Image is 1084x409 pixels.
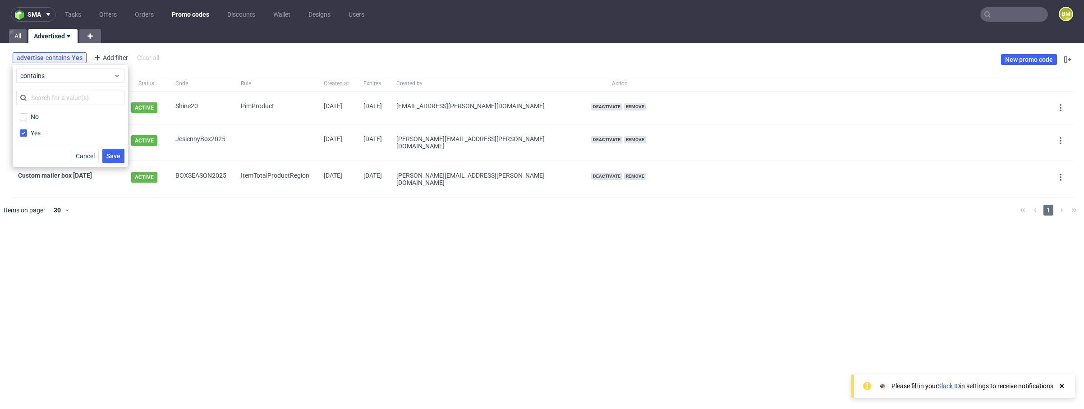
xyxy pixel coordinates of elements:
[72,149,99,163] button: Cancel
[324,102,342,110] span: [DATE]
[891,381,1053,391] div: Please fill in your in settings to receive notifications
[28,11,41,18] span: sma
[4,206,45,215] span: Items on page:
[15,9,28,20] img: logo
[102,149,124,163] button: Save
[131,135,157,146] span: ACTIVE
[9,29,27,43] a: All
[324,80,349,87] span: Created at
[1001,54,1057,65] a: New promo code
[241,80,309,87] span: Rule
[106,153,120,159] span: Save
[175,135,226,150] span: JesiennyBox2025
[11,7,56,22] button: sma
[60,7,87,22] a: Tasks
[94,7,122,22] a: Offers
[46,54,72,61] span: contains
[131,80,161,87] span: Status
[343,7,370,22] a: Users
[591,80,648,87] span: Action
[31,112,39,121] div: No
[18,172,92,179] a: Custom mailer box [DATE]
[363,80,382,87] span: Expires
[591,136,622,143] span: Deactivate
[76,153,95,159] span: Cancel
[17,54,46,61] span: advertise
[324,172,342,179] span: [DATE]
[878,381,887,391] img: Slack
[72,54,83,61] div: Yes
[175,102,226,113] span: Shine20
[396,135,577,150] div: [PERSON_NAME][EMAIL_ADDRESS][PERSON_NAME][DOMAIN_NAME]
[1043,205,1053,216] span: 1
[48,204,64,216] div: 30
[624,103,646,110] span: Remove
[396,172,577,186] div: [PERSON_NAME][EMAIL_ADDRESS][PERSON_NAME][DOMAIN_NAME]
[20,71,114,80] span: contains
[268,7,296,22] a: Wallet
[363,135,382,142] span: [DATE]
[591,103,622,110] span: Deactivate
[129,7,159,22] a: Orders
[16,91,124,105] input: Search for a value(s)
[591,173,622,180] span: Deactivate
[363,102,382,110] span: [DATE]
[90,51,130,65] div: Add filter
[175,80,226,87] span: Code
[28,29,78,43] a: Advertised
[938,382,960,390] a: Slack ID
[222,7,261,22] a: Discounts
[241,102,274,110] span: PimProduct
[363,172,382,179] span: [DATE]
[624,173,646,180] span: Remove
[131,172,157,183] span: ACTIVE
[324,135,342,142] span: [DATE]
[135,51,161,64] div: Clear all
[31,129,41,138] div: Yes
[166,7,215,22] a: Promo codes
[1060,8,1072,20] figcaption: BM
[396,102,577,110] div: [EMAIL_ADDRESS][PERSON_NAME][DOMAIN_NAME]
[241,172,309,179] span: ItemTotal Product Region
[624,136,646,143] span: Remove
[131,102,157,113] span: ACTIVE
[175,172,226,186] span: BOXSEASON2025
[303,7,336,22] a: Designs
[396,80,577,87] span: Created by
